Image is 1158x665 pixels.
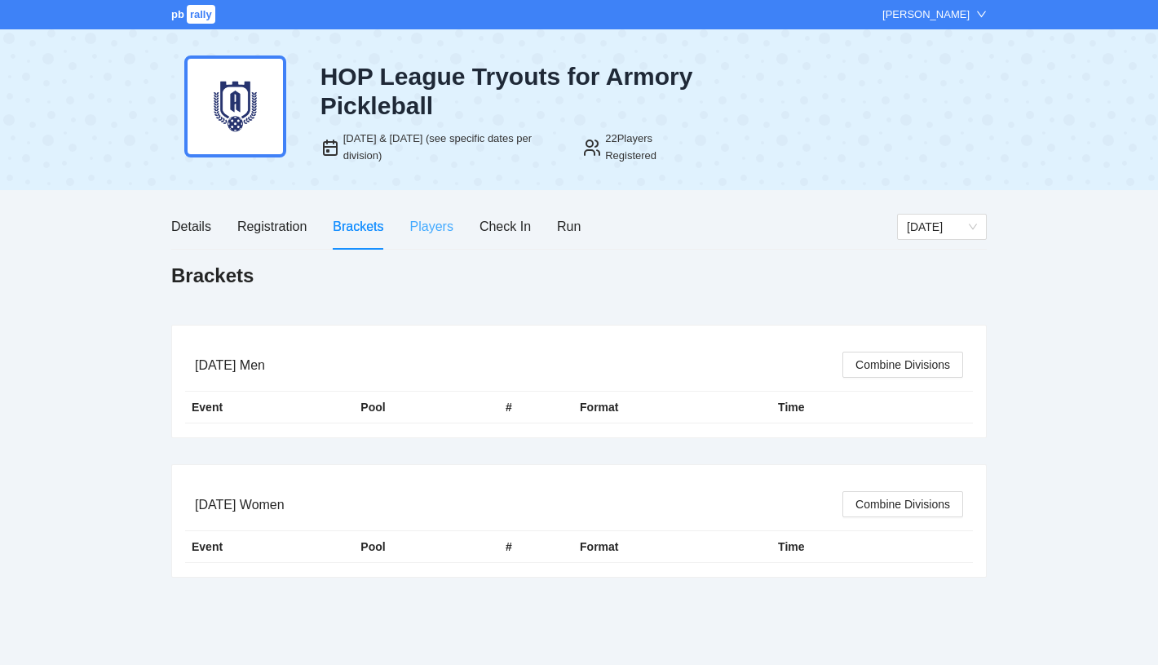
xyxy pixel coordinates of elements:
div: 22 Players Registered [605,131,701,164]
div: Time [778,538,917,556]
div: [PERSON_NAME] [882,7,970,23]
span: Combine Divisions [855,495,950,513]
div: Registration [237,216,307,237]
button: Combine Divisions [842,352,963,378]
div: # [506,538,567,556]
div: Brackets [333,216,383,237]
div: HOP League Tryouts for Armory Pickleball [320,62,702,121]
div: [DATE] Men [195,342,842,388]
div: Run [557,216,581,237]
span: Combine Divisions [855,356,950,374]
span: rally [187,5,215,24]
a: pbrally [171,8,218,20]
button: Combine Divisions [842,491,963,517]
div: Pool [360,538,493,556]
div: Check In [480,216,531,237]
div: # [506,398,567,416]
span: Thursday [907,215,977,239]
div: [DATE] Women [195,481,842,528]
div: Event [192,538,347,556]
div: Time [778,398,917,416]
div: Players [410,216,453,237]
div: Event [192,398,347,416]
span: pb [171,8,184,20]
img: armory-dark-blue.png [184,55,286,157]
div: Pool [360,398,493,416]
div: [DATE] & [DATE] (see specific dates per division) [343,131,564,164]
div: Details [171,216,211,237]
h1: Brackets [171,263,254,289]
div: Format [580,538,765,556]
div: Format [580,398,765,416]
span: down [976,9,987,20]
